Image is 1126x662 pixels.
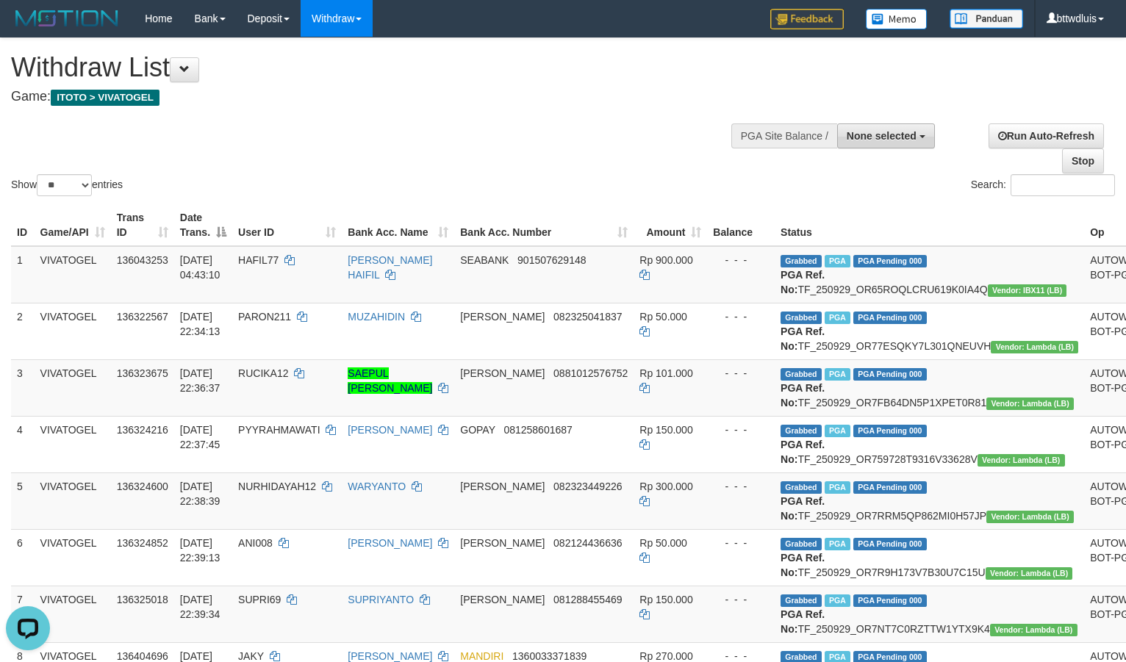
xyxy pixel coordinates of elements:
[639,650,692,662] span: Rp 270.000
[781,425,822,437] span: Grabbed
[775,586,1084,642] td: TF_250929_OR7NT7C0RZTTW1YTX9K4
[238,481,316,492] span: NURHIDAYAH12
[238,311,291,323] span: PARON211
[988,284,1067,297] span: Vendor URL: https://dashboard.q2checkout.com/secure
[460,537,545,549] span: [PERSON_NAME]
[348,424,432,436] a: [PERSON_NAME]
[238,650,264,662] span: JAKY
[781,594,822,607] span: Grabbed
[639,594,692,605] span: Rp 150.000
[51,90,159,106] span: ITOTO > VIVATOGEL
[553,367,628,379] span: Copy 0881012576752 to clipboard
[117,594,168,605] span: 136325018
[978,454,1065,467] span: Vendor URL: https://dashboard.q2checkout.com/secure
[348,650,432,662] a: [PERSON_NAME]
[639,367,692,379] span: Rp 101.000
[342,204,454,246] th: Bank Acc. Name: activate to sort column ascending
[713,253,769,267] div: - - -
[117,254,168,266] span: 136043253
[825,481,850,494] span: Marked by bttrenal
[111,204,174,246] th: Trans ID: activate to sort column ascending
[775,416,1084,472] td: TF_250929_OR759728T9316V33628V
[35,472,111,529] td: VIVATOGEL
[35,359,111,416] td: VIVATOGEL
[348,254,432,281] a: [PERSON_NAME] HAIFIL
[117,537,168,549] span: 136324852
[639,537,687,549] span: Rp 50.000
[986,397,1074,410] span: Vendor URL: https://dashboard.q2checkout.com/secure
[781,481,822,494] span: Grabbed
[825,594,850,607] span: Marked by bttrenal
[853,255,927,267] span: PGA Pending
[781,312,822,324] span: Grabbed
[553,537,622,549] span: Copy 082124436636 to clipboard
[639,424,692,436] span: Rp 150.000
[713,366,769,381] div: - - -
[117,481,168,492] span: 136324600
[37,174,92,196] select: Showentries
[348,594,414,605] a: SUPRIYANTO
[460,481,545,492] span: [PERSON_NAME]
[770,9,844,29] img: Feedback.jpg
[180,311,220,337] span: [DATE] 22:34:13
[35,246,111,303] td: VIVATOGEL
[825,312,850,324] span: Marked by bttrenal
[460,311,545,323] span: [PERSON_NAME]
[174,204,232,246] th: Date Trans.: activate to sort column descending
[553,594,622,605] span: Copy 081288455469 to clipboard
[781,255,822,267] span: Grabbed
[11,303,35,359] td: 2
[639,311,687,323] span: Rp 50.000
[238,537,273,549] span: ANI008
[990,624,1077,636] span: Vendor URL: https://dashboard.q2checkout.com/secure
[512,650,587,662] span: Copy 1360033371839 to clipboard
[775,246,1084,303] td: TF_250929_OR65ROQLCRU619K0IA4Q
[180,537,220,564] span: [DATE] 22:39:13
[825,538,850,550] span: Marked by bttrenal
[180,594,220,620] span: [DATE] 22:39:34
[853,368,927,381] span: PGA Pending
[460,650,503,662] span: MANDIRI
[781,368,822,381] span: Grabbed
[775,204,1084,246] th: Status
[11,90,736,104] h4: Game:
[35,586,111,642] td: VIVATOGEL
[11,359,35,416] td: 3
[117,367,168,379] span: 136323675
[460,254,509,266] span: SEABANK
[460,594,545,605] span: [PERSON_NAME]
[713,536,769,550] div: - - -
[707,204,775,246] th: Balance
[781,325,825,352] b: PGA Ref. No:
[180,424,220,450] span: [DATE] 22:37:45
[825,255,850,267] span: Marked by bttarif
[775,472,1084,529] td: TF_250929_OR7RRM5QP862MI0H57JP
[238,367,288,379] span: RUCIKA12
[503,424,572,436] span: Copy 081258601687 to clipboard
[553,311,622,323] span: Copy 082325041837 to clipboard
[853,425,927,437] span: PGA Pending
[348,311,405,323] a: MUZAHIDIN
[460,424,495,436] span: GOPAY
[986,567,1073,580] span: Vendor URL: https://dashboard.q2checkout.com/secure
[238,594,281,605] span: SUPRI69
[238,424,320,436] span: PYYRAHMAWATI
[837,123,935,148] button: None selected
[11,472,35,529] td: 5
[348,481,406,492] a: WARYANTO
[117,650,168,662] span: 136404696
[117,424,168,436] span: 136324216
[238,254,279,266] span: HAFIL77
[35,303,111,359] td: VIVATOGEL
[454,204,634,246] th: Bank Acc. Number: activate to sort column ascending
[1062,148,1104,173] a: Stop
[517,254,586,266] span: Copy 901507629148 to clipboard
[117,311,168,323] span: 136322567
[180,367,220,394] span: [DATE] 22:36:37
[713,422,769,437] div: - - -
[35,529,111,586] td: VIVATOGEL
[853,312,927,324] span: PGA Pending
[781,538,822,550] span: Grabbed
[634,204,707,246] th: Amount: activate to sort column ascending
[781,495,825,522] b: PGA Ref. No:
